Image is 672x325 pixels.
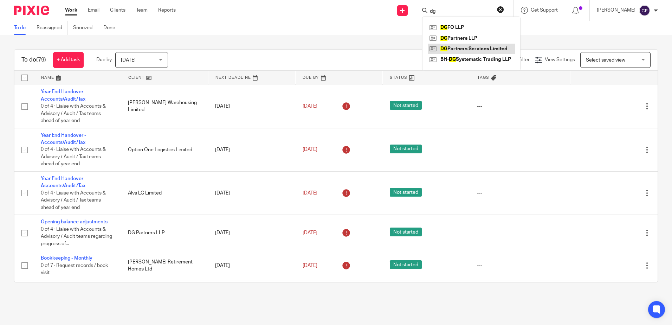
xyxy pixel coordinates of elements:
a: Year End Handover - Accounts/Audit/Tax [41,133,86,145]
span: Not started [390,260,422,269]
a: To do [14,21,31,35]
td: [DATE] [208,280,295,323]
a: Team [136,7,148,14]
h1: To do [21,56,46,64]
td: [PERSON_NAME] Retirement Homes Ltd [121,251,208,280]
img: svg%3E [639,5,650,16]
span: [DATE] [303,147,317,152]
span: Not started [390,145,422,153]
td: DG Partners LLP [121,215,208,251]
td: [PERSON_NAME] & [PERSON_NAME] [121,280,208,323]
span: 0 of 4 · Liaise with Accounts & Advisory / Audit / Tax teams ahead of year end [41,191,106,210]
span: [DATE] [303,104,317,109]
td: Alva LG Limited [121,172,208,215]
span: (79) [36,57,46,63]
td: [DATE] [208,172,295,215]
span: 0 of 4 · Liaise with Accounts & Advisory / Audit / Tax teams ahead of year end [41,147,106,167]
td: Option One Logistics Limited [121,128,208,171]
td: [DATE] [208,215,295,251]
td: [DATE] [208,251,295,280]
div: --- [477,146,563,153]
span: Tags [477,76,489,79]
div: --- [477,229,563,236]
p: Due by [96,56,112,63]
div: --- [477,190,563,197]
a: Snoozed [73,21,98,35]
span: [DATE] [303,191,317,196]
button: Clear [497,6,504,13]
div: --- [477,262,563,269]
span: Not started [390,101,422,110]
span: Not started [390,228,422,236]
a: Opening balance adjustments [41,219,108,224]
td: [DATE] [208,85,295,128]
span: Not started [390,188,422,197]
span: Filter [518,57,530,62]
a: Email [88,7,99,14]
span: Get Support [531,8,558,13]
td: [DATE] [208,128,295,171]
a: Year End Handover - Accounts/Audit/Tax [41,89,86,101]
span: 0 of 7 · Request records / book visit [41,263,108,275]
span: [DATE] [303,263,317,268]
span: Select saved view [586,58,625,63]
a: Clients [110,7,125,14]
a: Year End Handover - Accounts/Audit/Tax [41,176,86,188]
span: 0 of 4 · Liaise with Accounts & Advisory / Audit / Tax teams ahead of year end [41,104,106,123]
div: --- [477,103,563,110]
td: [PERSON_NAME] Warehousing Limited [121,85,208,128]
a: Bookkeeping - Monthly [41,256,92,261]
a: + Add task [53,52,84,68]
input: Search [429,8,492,15]
span: [DATE] [121,58,136,63]
span: View Settings [545,57,575,62]
span: 0 of 4 · Liaise with Accounts & Advisory / Audit teams regarding progress of... [41,227,112,246]
img: Pixie [14,6,49,15]
p: [PERSON_NAME] [597,7,635,14]
a: Done [103,21,121,35]
a: Reports [158,7,176,14]
span: [DATE] [303,230,317,235]
a: Reassigned [37,21,68,35]
a: Work [65,7,77,14]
